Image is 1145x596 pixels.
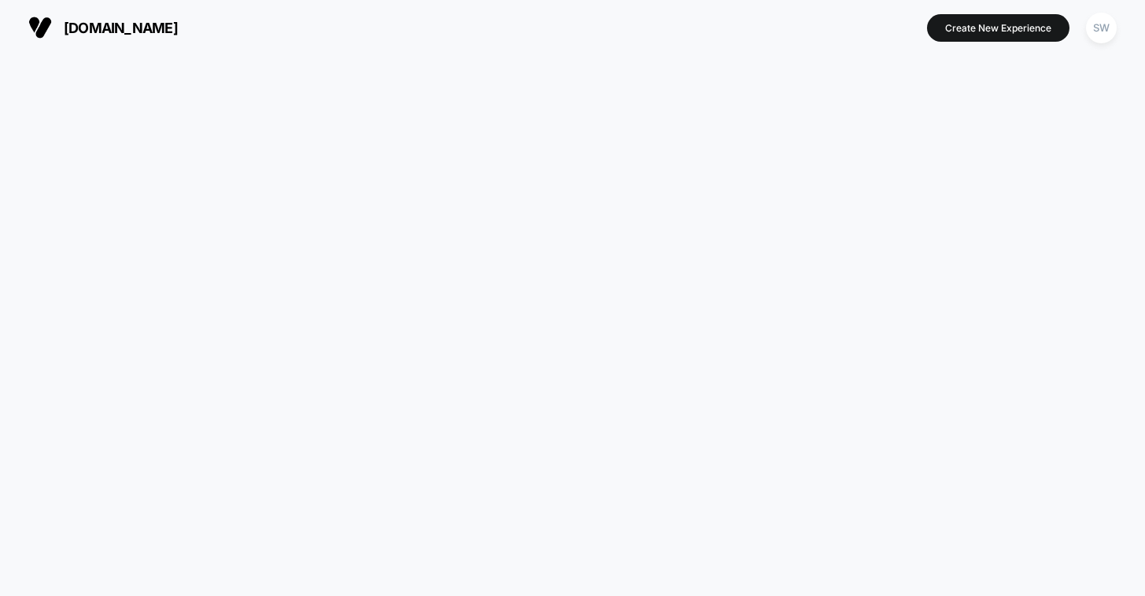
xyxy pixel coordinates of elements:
[64,20,178,36] span: [DOMAIN_NAME]
[28,16,52,39] img: Visually logo
[927,14,1069,42] button: Create New Experience
[1081,12,1121,44] button: SW
[1086,13,1117,43] div: SW
[24,15,183,40] button: [DOMAIN_NAME]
